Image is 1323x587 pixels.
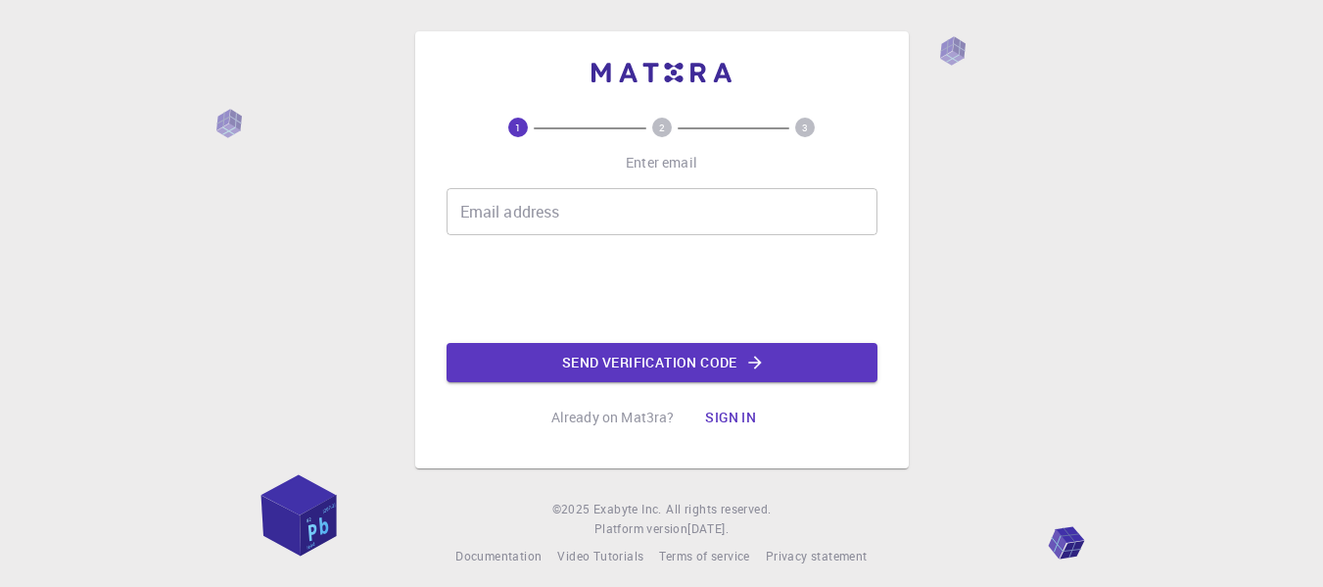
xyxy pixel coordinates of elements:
span: © 2025 [552,500,593,519]
span: Documentation [455,548,542,563]
span: Exabyte Inc. [593,501,662,516]
span: [DATE] . [687,520,729,536]
a: Exabyte Inc. [593,500,662,519]
button: Send verification code [447,343,877,382]
span: Privacy statement [766,548,868,563]
text: 3 [802,121,808,134]
a: Documentation [455,547,542,566]
span: Platform version [594,519,687,539]
a: Video Tutorials [557,547,643,566]
button: Sign in [689,398,772,437]
span: Terms of service [659,548,749,563]
span: Video Tutorials [557,548,643,563]
iframe: reCAPTCHA [513,251,811,327]
span: All rights reserved. [666,500,771,519]
p: Enter email [626,153,697,172]
a: Privacy statement [766,547,868,566]
text: 2 [659,121,665,134]
p: Already on Mat3ra? [551,408,675,427]
a: Terms of service [659,547,749,566]
a: [DATE]. [687,519,729,539]
text: 1 [515,121,521,134]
